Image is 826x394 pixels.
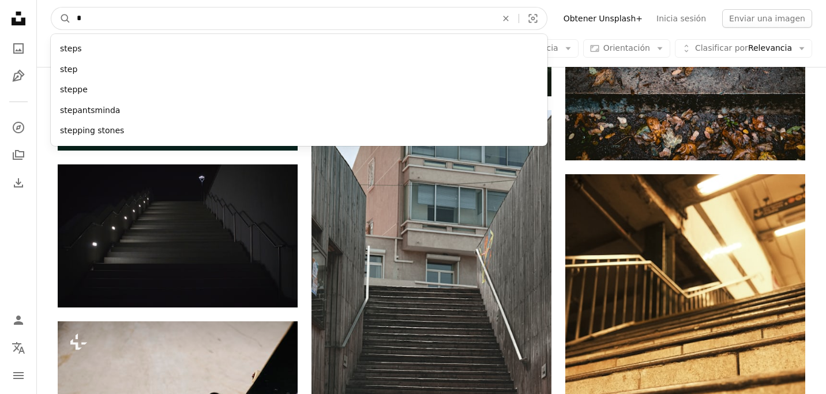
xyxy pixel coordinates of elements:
[7,309,30,332] a: Iniciar sesión / Registrarse
[519,7,547,29] button: Búsqueda visual
[722,9,812,28] button: Enviar una imagen
[493,7,519,29] button: Borrar
[7,7,30,32] a: Inicio — Unsplash
[695,43,748,52] span: Clasificar por
[557,9,649,28] a: Obtener Unsplash+
[311,284,551,295] a: una persona subiendo un tramo de escaleras
[58,230,298,241] a: Escaleras beige
[51,39,547,59] div: steps
[675,39,812,58] button: Clasificar porRelevancia
[51,7,71,29] button: Buscar en Unsplash
[603,43,650,52] span: Orientación
[7,171,30,194] a: Historial de descargas
[51,80,547,100] div: steppe
[7,336,30,359] button: Idioma
[51,7,547,30] form: Encuentra imágenes en todo el sitio
[51,100,547,121] div: stepantsminda
[7,37,30,60] a: Fotos
[58,164,298,307] img: Escaleras beige
[7,65,30,88] a: Ilustraciones
[7,116,30,139] a: Explorar
[565,348,805,359] a: Una escalera en un edificio con barandillas metálicas
[51,121,547,141] div: stepping stones
[7,144,30,167] a: Colecciones
[7,364,30,387] button: Menú
[649,9,713,28] a: Inicia sesión
[695,43,792,54] span: Relevancia
[51,59,547,80] div: step
[583,39,670,58] button: Orientación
